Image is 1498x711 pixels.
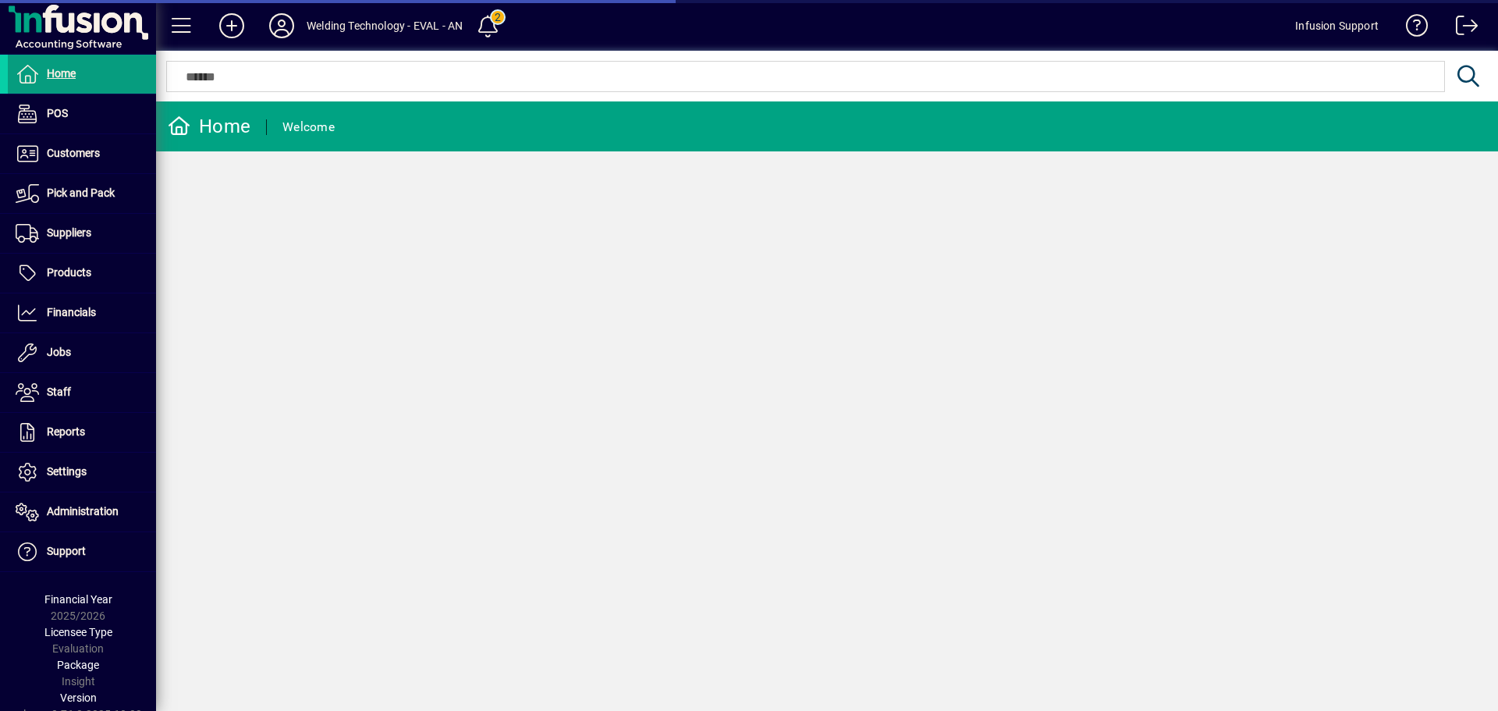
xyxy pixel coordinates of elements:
[8,333,156,372] a: Jobs
[8,254,156,293] a: Products
[8,413,156,452] a: Reports
[47,386,71,398] span: Staff
[1394,3,1429,54] a: Knowledge Base
[47,505,119,517] span: Administration
[8,532,156,571] a: Support
[257,12,307,40] button: Profile
[168,114,250,139] div: Home
[47,266,91,279] span: Products
[47,465,87,478] span: Settings
[47,67,76,80] span: Home
[44,593,112,606] span: Financial Year
[47,107,68,119] span: POS
[60,691,97,704] span: Version
[307,13,463,38] div: Welding Technology - EVAL - AN
[8,492,156,531] a: Administration
[1295,13,1379,38] div: Infusion Support
[8,174,156,213] a: Pick and Pack
[47,545,86,557] span: Support
[8,373,156,412] a: Staff
[207,12,257,40] button: Add
[57,659,99,671] span: Package
[47,306,96,318] span: Financials
[282,115,335,140] div: Welcome
[1444,3,1478,54] a: Logout
[44,626,112,638] span: Licensee Type
[8,94,156,133] a: POS
[47,425,85,438] span: Reports
[47,226,91,239] span: Suppliers
[8,214,156,253] a: Suppliers
[8,453,156,492] a: Settings
[47,147,100,159] span: Customers
[47,187,115,199] span: Pick and Pack
[8,293,156,332] a: Financials
[8,134,156,173] a: Customers
[47,346,71,358] span: Jobs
